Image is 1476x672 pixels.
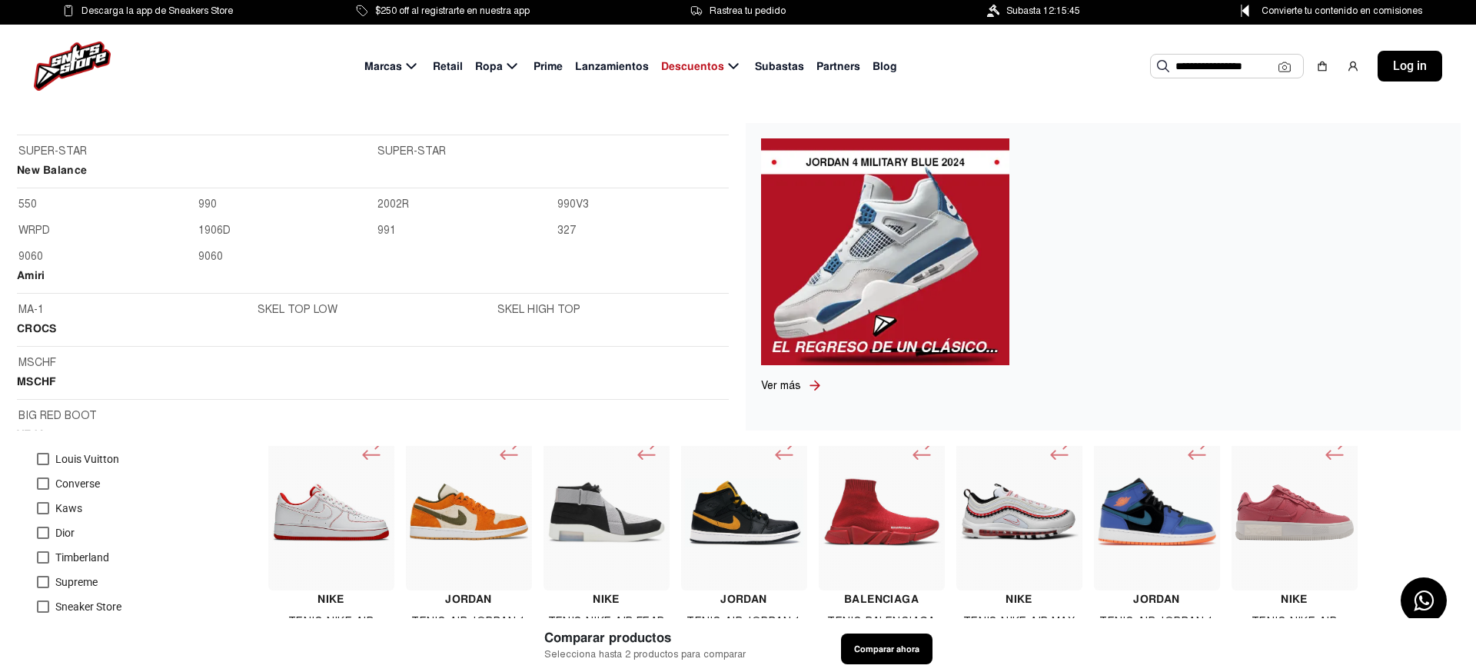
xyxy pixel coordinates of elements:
[819,614,944,647] h4: Tenis Balenciaga Speed Trainer Red
[685,478,803,547] img: Tenis Air Jordan 1 Mid Black University Gold
[268,614,394,664] h4: Tenis Nike Air Force 1 07 University Red
[1262,2,1422,19] span: Convierte tu contenido en comisiones
[18,408,727,424] a: BIG RED BOOT
[406,590,531,607] h4: Jordan
[710,2,786,19] span: Rastrea tu pedido
[17,373,729,400] h2: MSCHF
[819,590,944,607] h4: Balenciaga
[406,614,531,664] h4: Tenis Air Jordan 1 Low Se Light [PERSON_NAME]
[1232,614,1357,664] h4: Tenis Nike Air Force 1 Fontanka Gypsy Rose
[956,590,1082,607] h4: Nike
[55,551,109,564] span: Timberland
[34,42,111,91] img: logo
[1278,61,1291,73] img: Cámara
[544,628,746,647] span: Comparar productos
[410,453,528,571] img: Tenis Air Jordan 1 Low Se Light Curry
[55,600,121,613] span: Sneaker Store
[55,502,82,514] span: Kaws
[198,248,369,265] a: 9060
[1232,590,1357,607] h4: Nike
[377,143,727,160] a: SUPER-STAR
[956,614,1082,664] h4: Tenis Nike Air Max 97 Script Swoosh Pack
[557,222,728,239] a: 327
[841,634,932,664] button: Comparar ahora
[1316,60,1328,72] img: shopping
[547,453,666,571] img: Tenis Nike Air Fear Of God Raid (f&f)
[272,483,391,542] img: Tenis Nike Air Force 1 07 University Red
[1393,57,1427,75] span: Log in
[17,320,729,347] h2: CROCS
[198,222,369,239] a: 1906D
[755,58,804,75] span: Subastas
[1006,2,1080,19] span: Subasta 12:15:45
[823,453,941,571] img: Tenis Balenciaga Speed Trainer Red
[377,196,548,213] a: 2002R
[1098,470,1216,554] img: Tenis Air Jordan 1 Mid Racer Blue Green Abyss
[661,58,724,75] span: Descuentos
[544,614,669,647] h4: Tenis Nike Air Fear Of God Raid (f&f)
[377,222,548,239] a: 991
[816,58,860,75] span: Partners
[557,196,728,213] a: 990V3
[258,301,487,318] a: SKEL TOP LOW
[198,196,369,213] a: 990
[761,379,801,392] span: Ver más
[81,2,233,19] span: Descarga la app de Sneakers Store
[433,58,463,75] span: Retail
[375,2,530,19] span: $250 off al registrarte en nuestra app
[18,248,189,265] a: 9060
[55,453,119,465] span: Louis Vuitton
[268,590,394,607] h4: Nike
[873,58,897,75] span: Blog
[475,58,503,75] span: Ropa
[534,58,563,75] span: Prime
[55,477,100,490] span: Converse
[18,196,189,213] a: 550
[55,527,75,539] span: Dior
[497,301,727,318] a: SKEL HIGH TOP
[761,378,807,394] a: Ver más
[17,267,729,294] h2: Amiri
[364,58,402,75] span: Marcas
[575,58,649,75] span: Lanzamientos
[544,590,669,607] h4: Nike
[17,161,729,188] h2: New Balance
[17,426,729,453] h2: VEJA
[18,143,368,160] a: SUPER-STAR
[18,354,727,371] a: MSCHF
[1157,60,1169,72] img: Buscar
[1094,590,1219,607] h4: Jordan
[1235,484,1354,541] img: Tenis Nike Air Force 1 Fontanka Gypsy Rose
[18,301,248,318] a: MA-1
[18,222,189,239] a: WRPD
[1235,5,1255,17] img: Control Point Icon
[681,614,806,664] h4: Tenis Air Jordan 1 Mid Black University Gold
[1094,614,1219,664] h4: Tenis Air Jordan 1 Mid Racer Blue Green Abyss
[960,453,1079,571] img: Tenis Nike Air Max 97 Script Swoosh Pack
[1347,60,1359,72] img: user
[55,576,98,588] span: Supreme
[544,647,746,662] span: Selecciona hasta 2 productos para comparar
[681,590,806,607] h4: Jordan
